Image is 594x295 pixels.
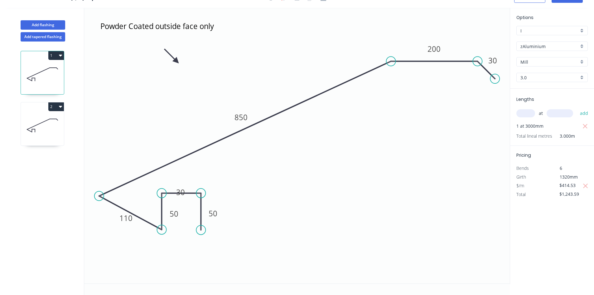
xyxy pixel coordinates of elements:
span: Options [516,14,534,21]
input: Material [520,43,579,50]
button: add [577,108,592,119]
span: 6 [560,165,562,171]
tspan: 850 [234,112,248,122]
span: Pricing [516,152,531,158]
tspan: 50 [170,209,178,219]
tspan: 50 [209,208,217,219]
span: 1 at 3000mm [516,122,543,130]
button: Add tapered flashing [21,32,65,42]
span: Lengths [516,96,534,102]
span: at [539,109,543,118]
tspan: 30 [176,187,185,197]
span: Total lineal metres [516,132,552,140]
span: Bends [516,165,529,171]
input: Thickness [520,74,579,81]
button: 1 [48,51,64,60]
span: Total [516,191,526,197]
textarea: Powder Coated outside face only [99,20,237,43]
span: 1320mm [560,174,578,180]
input: Colour [520,59,579,65]
span: Girth [516,174,526,180]
input: Price level [520,27,579,34]
span: $/m [516,183,524,189]
button: Add flashing [21,20,65,30]
tspan: 110 [119,213,133,223]
span: 3.000m [552,132,575,140]
button: 2 [48,102,64,111]
tspan: 200 [428,44,441,54]
tspan: 30 [489,55,497,66]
